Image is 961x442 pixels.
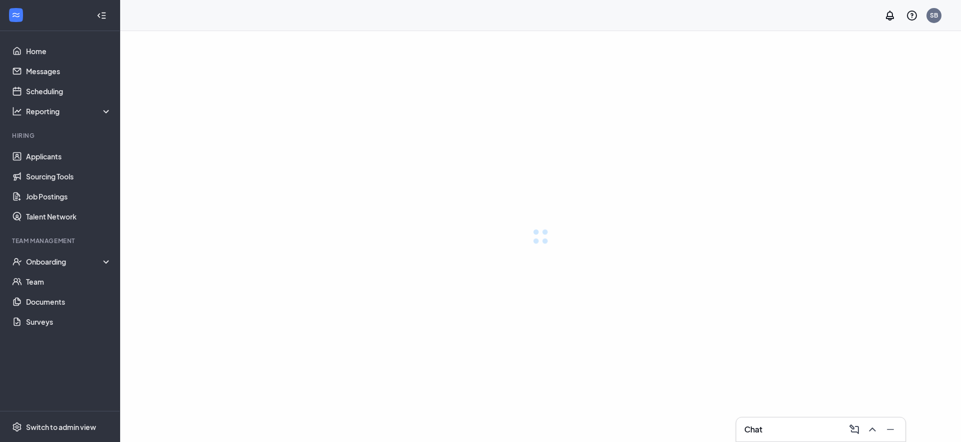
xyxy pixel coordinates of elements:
a: Scheduling [26,81,112,101]
div: Reporting [26,106,112,116]
svg: WorkstreamLogo [11,10,21,20]
div: Hiring [12,131,110,140]
svg: Settings [12,422,22,432]
svg: ChevronUp [866,423,878,435]
div: Team Management [12,237,110,245]
svg: Collapse [97,11,107,21]
a: Surveys [26,312,112,332]
a: Home [26,41,112,61]
a: Job Postings [26,186,112,206]
a: Documents [26,292,112,312]
div: Onboarding [26,257,112,267]
div: Switch to admin view [26,422,96,432]
a: Team [26,272,112,292]
a: Applicants [26,146,112,166]
button: ChevronUp [863,421,879,437]
div: SB [930,11,938,20]
svg: UserCheck [12,257,22,267]
a: Sourcing Tools [26,166,112,186]
a: Talent Network [26,206,112,227]
svg: QuestionInfo [906,10,918,22]
svg: ComposeMessage [848,423,860,435]
h3: Chat [744,424,762,435]
svg: Analysis [12,106,22,116]
button: ComposeMessage [845,421,861,437]
a: Messages [26,61,112,81]
svg: Notifications [884,10,896,22]
button: Minimize [881,421,897,437]
svg: Minimize [884,423,896,435]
